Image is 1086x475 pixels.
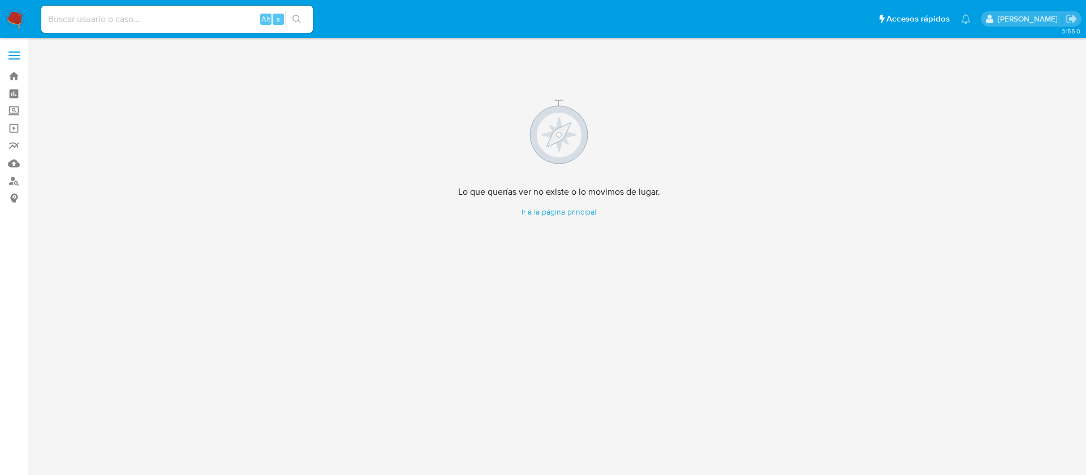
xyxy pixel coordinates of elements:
a: Ir a la página principal [458,207,660,217]
span: Accesos rápidos [886,13,950,25]
button: search-icon [285,11,308,27]
h4: Lo que querías ver no existe o lo movimos de lugar. [458,186,660,198]
input: Buscar usuario o caso... [41,12,313,27]
p: alicia.aldreteperez@mercadolibre.com.mx [998,14,1062,24]
a: Notificaciones [961,14,971,24]
span: s [277,14,280,24]
a: Salir [1066,13,1078,25]
span: Alt [261,14,270,24]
